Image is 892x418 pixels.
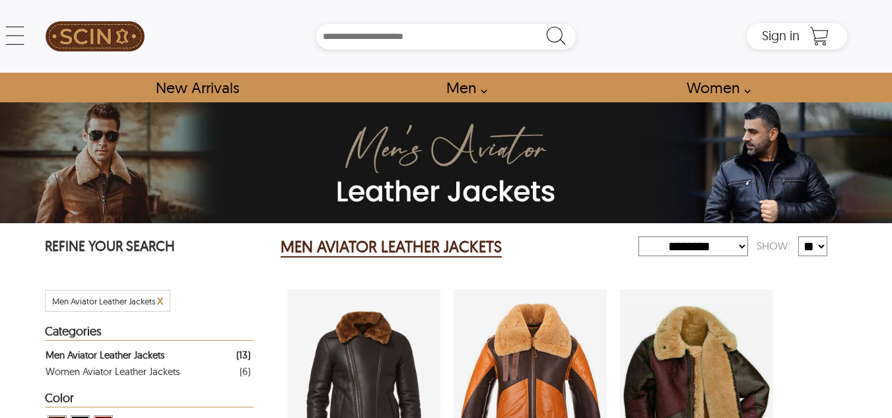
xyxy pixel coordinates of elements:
a: SCIN [45,7,145,66]
span: Sign in [762,27,800,44]
a: Cancel Filter [157,296,163,306]
div: ( 13 ) [236,347,250,363]
div: Women Aviator Leather Jackets [46,363,180,380]
a: Filter Men Aviator Leather Jackets [46,347,250,363]
div: ( 6 ) [240,363,250,380]
a: shop men's leather jackets [431,73,495,102]
a: Shop Women Leather Jackets [671,73,758,102]
span: Filter Men Aviator Leather Jackets [52,296,155,306]
span: x [157,293,163,308]
a: Shop New Arrivals [141,73,254,102]
div: Heading Filter Men Aviator Leather Jackets by Categories [45,325,254,341]
a: Sign in [762,32,800,42]
div: Men Aviator Leather Jackets [46,347,164,363]
a: Shopping Cart [806,26,833,46]
div: Heading Filter Men Aviator Leather Jackets by Color [45,392,254,407]
a: Filter Women Aviator Leather Jackets [46,363,250,380]
h2: MEN AVIATOR LEATHER JACKETS [281,236,502,258]
p: REFINE YOUR SEARCH [45,236,254,258]
div: Men Aviator Leather Jackets 13 Results Found [281,234,623,260]
img: SCIN [46,7,145,66]
div: Show: [748,234,798,258]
